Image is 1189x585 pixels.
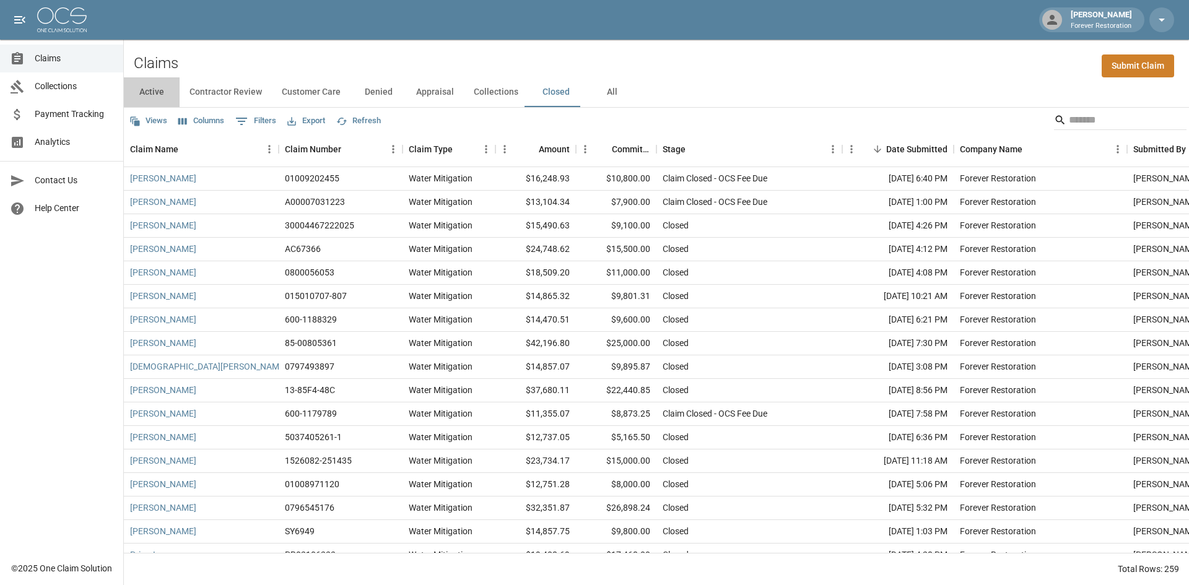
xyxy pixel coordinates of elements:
div: Date Submitted [886,132,947,167]
button: Sort [1022,141,1040,158]
a: [PERSON_NAME] [130,454,196,467]
button: Sort [453,141,470,158]
div: Forever Restoration [960,313,1036,326]
div: Claim Closed - OCS Fee Due [663,172,767,184]
div: Amount [539,132,570,167]
div: Water Mitigation [409,243,473,255]
button: Refresh [333,111,384,131]
a: [DEMOGRAPHIC_DATA][PERSON_NAME] [130,360,287,373]
button: Sort [178,141,196,158]
div: $14,857.75 [495,520,576,544]
button: Export [284,111,328,131]
div: 0797493897 [285,360,334,373]
div: Water Mitigation [409,219,473,232]
div: [DATE] 4:08 PM [842,261,954,285]
div: Forever Restoration [960,548,1036,561]
div: Closed [663,266,689,279]
div: $12,751.28 [495,473,576,496]
div: Claim Name [130,132,178,167]
div: $8,000.00 [576,473,656,496]
button: Sort [521,141,539,158]
div: $8,873.25 [576,402,656,426]
div: $11,355.07 [495,402,576,426]
div: Closed [663,501,689,514]
div: $32,351.87 [495,496,576,520]
div: Water Mitigation [409,431,473,443]
div: $24,748.62 [495,238,576,261]
div: Committed Amount [612,132,650,167]
div: Closed [663,243,689,255]
button: Collections [464,77,528,107]
div: $16,248.93 [495,167,576,191]
div: [DATE] 6:36 PM [842,426,954,449]
div: dynamic tabs [124,77,1189,107]
div: $5,165.50 [576,426,656,449]
a: [PERSON_NAME] [130,172,196,184]
a: [PERSON_NAME] [130,431,196,443]
button: Select columns [175,111,227,131]
div: Claim Closed - OCS Fee Due [663,407,767,420]
div: Water Mitigation [409,266,473,279]
div: 015010707-807 [285,290,347,302]
div: $9,600.00 [576,308,656,332]
div: [DATE] 1:03 PM [842,520,954,544]
p: Forever Restoration [1071,21,1132,32]
div: [DATE] 5:06 PM [842,473,954,496]
div: Total Rows: 259 [1118,563,1179,575]
div: $26,898.24 [576,496,656,520]
button: Menu [260,140,279,158]
div: [DATE] 4:28 PM [842,544,954,567]
div: $9,895.87 [576,355,656,379]
button: Denied [351,77,406,107]
button: Views [126,111,170,131]
div: Company Name [960,132,1022,167]
div: $13,104.34 [495,191,576,214]
div: Claim Number [279,132,403,167]
div: Water Mitigation [409,290,473,302]
a: [PERSON_NAME] [130,525,196,537]
div: Forever Restoration [960,243,1036,255]
div: $15,500.00 [576,238,656,261]
div: Water Mitigation [409,196,473,208]
div: Closed [663,290,689,302]
div: $9,801.31 [576,285,656,308]
div: [PERSON_NAME] [1066,9,1137,31]
div: Closed [663,360,689,373]
button: Menu [477,140,495,158]
div: $17,468.00 [576,544,656,567]
div: $9,800.00 [576,520,656,544]
div: [DATE] 7:30 PM [842,332,954,355]
button: Sort [686,141,703,158]
div: © 2025 One Claim Solution [11,562,112,574]
div: $25,000.00 [576,332,656,355]
div: SY6949 [285,525,315,537]
div: [DATE] 3:08 PM [842,355,954,379]
span: Analytics [35,136,113,149]
div: 01009202455 [285,172,339,184]
div: Water Mitigation [409,313,473,326]
div: [DATE] 11:18 AM [842,449,954,473]
div: Water Mitigation [409,337,473,349]
div: Forever Restoration [960,337,1036,349]
button: Menu [495,140,514,158]
button: Customer Care [272,77,351,107]
div: Forever Restoration [960,525,1036,537]
div: Claim Type [403,132,495,167]
a: [PERSON_NAME] [130,478,196,490]
button: Menu [842,140,861,158]
div: Closed [663,219,689,232]
div: 13-85F4-48C [285,384,335,396]
div: Water Mitigation [409,360,473,373]
span: Contact Us [35,174,113,187]
a: Price, Lyn [130,548,167,561]
a: [PERSON_NAME] [130,384,196,396]
div: Water Mitigation [409,172,473,184]
div: 01008971120 [285,478,339,490]
h2: Claims [134,54,178,72]
button: Sort [594,141,612,158]
div: Date Submitted [842,132,954,167]
div: 0796545176 [285,501,334,514]
div: PR02106233 [285,548,336,561]
div: Closed [663,384,689,396]
div: Water Mitigation [409,525,473,537]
